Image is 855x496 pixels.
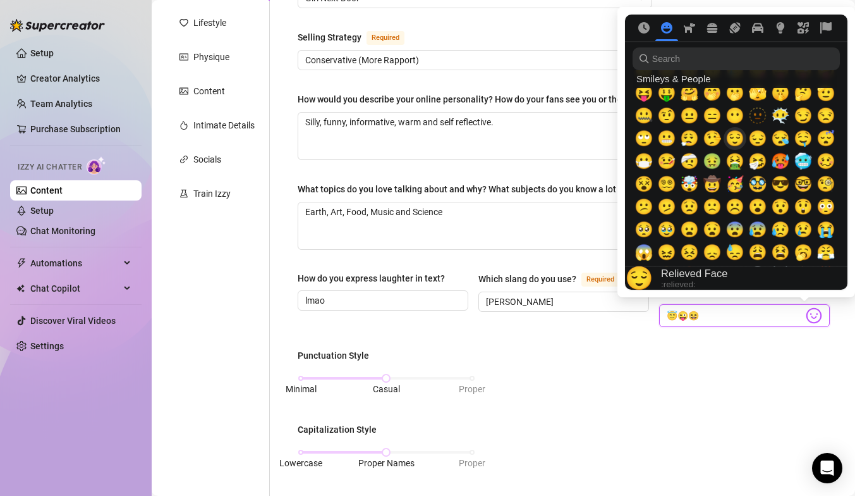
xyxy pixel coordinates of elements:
div: What topics do you love talking about and why? What subjects do you know a lot about? [298,182,646,196]
div: How do you express laughter in text? [298,271,445,285]
div: Punctuation Style [298,349,369,363]
span: picture [179,87,188,96]
span: Minimal [286,384,317,394]
a: Content [30,185,63,195]
label: How would you describe your online personality? How do your fans see you or the type of persona y... [298,92,797,107]
span: Proper [459,384,485,394]
a: Creator Analytics [30,68,131,89]
span: link [179,155,188,164]
label: Punctuation Style [298,349,378,363]
div: Content [193,84,225,98]
img: logo-BBDzfeDw.svg [10,19,105,32]
span: Proper [459,458,485,468]
label: Which slang do you use? [478,271,633,287]
span: thunderbolt [16,258,27,268]
div: Capitalization Style [298,423,377,437]
div: Which slang do you use? [478,272,576,286]
span: Casual [373,384,400,394]
img: AI Chatter [87,156,106,175]
textarea: How would you describe your online personality? How do your fans see you or the type of persona y... [298,113,829,159]
a: Settings [30,341,64,351]
span: Conservative (More Rapport) [305,51,645,70]
span: Izzy AI Chatter [18,161,82,173]
div: Open Intercom Messenger [812,453,842,483]
span: Required [367,31,404,45]
a: Purchase Subscription [30,124,121,134]
span: Lowercase [279,458,322,468]
img: svg%3e [806,307,822,324]
span: fire [179,121,188,130]
span: Automations [30,253,120,273]
div: Physique [193,50,229,64]
a: Chat Monitoring [30,226,95,236]
span: Required [581,273,619,287]
span: Chat Copilot [30,278,120,299]
span: experiment [179,189,188,198]
label: Capitalization Style [298,423,385,437]
span: idcard [179,53,188,61]
input: What are your favorite emojis? [667,307,803,324]
div: Selling Strategy [298,30,361,44]
span: Proper Names [358,458,415,468]
span: heart [179,18,188,27]
label: How do you express laughter in text? [298,271,454,285]
img: Chat Copilot [16,284,25,293]
div: How would you describe your online personality? How do your fans see you or the type of persona y... [298,92,740,106]
textarea: What topics do you love talking about and why? What subjects do you know a lot about? [298,202,829,249]
div: Lifestyle [193,16,226,30]
div: Train Izzy [193,187,231,201]
div: Intimate Details [193,118,255,132]
a: Team Analytics [30,99,92,109]
input: Which slang do you use? [486,295,639,309]
input: How do you express laughter in text? [305,294,458,307]
a: Setup [30,48,54,58]
label: What topics do you love talking about and why? What subjects do you know a lot about? [298,182,703,197]
a: Setup [30,206,54,216]
a: Discover Viral Videos [30,316,116,326]
label: Selling Strategy [298,30,418,45]
div: Socials [193,152,221,166]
